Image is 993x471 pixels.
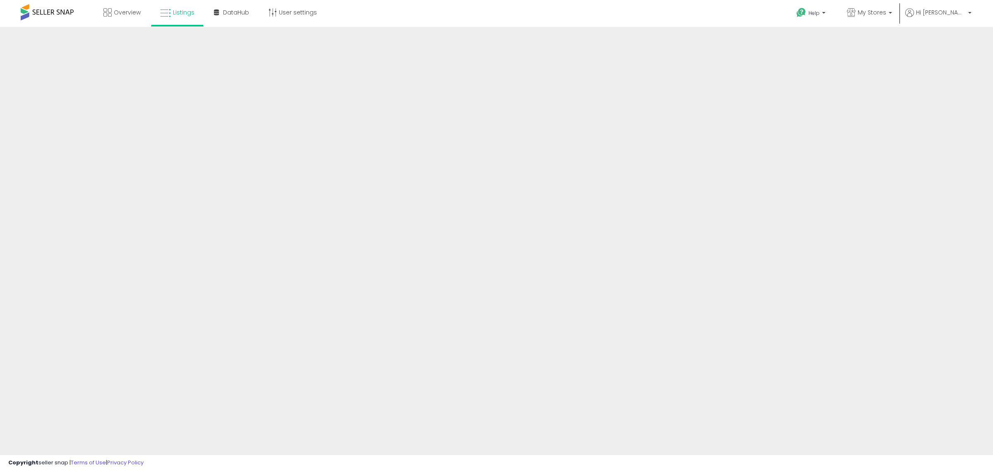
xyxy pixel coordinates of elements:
[858,8,886,17] span: My Stores
[916,8,966,17] span: Hi [PERSON_NAME]
[173,8,194,17] span: Listings
[808,10,820,17] span: Help
[796,7,806,18] i: Get Help
[223,8,249,17] span: DataHub
[790,1,834,27] a: Help
[905,8,971,27] a: Hi [PERSON_NAME]
[114,8,141,17] span: Overview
